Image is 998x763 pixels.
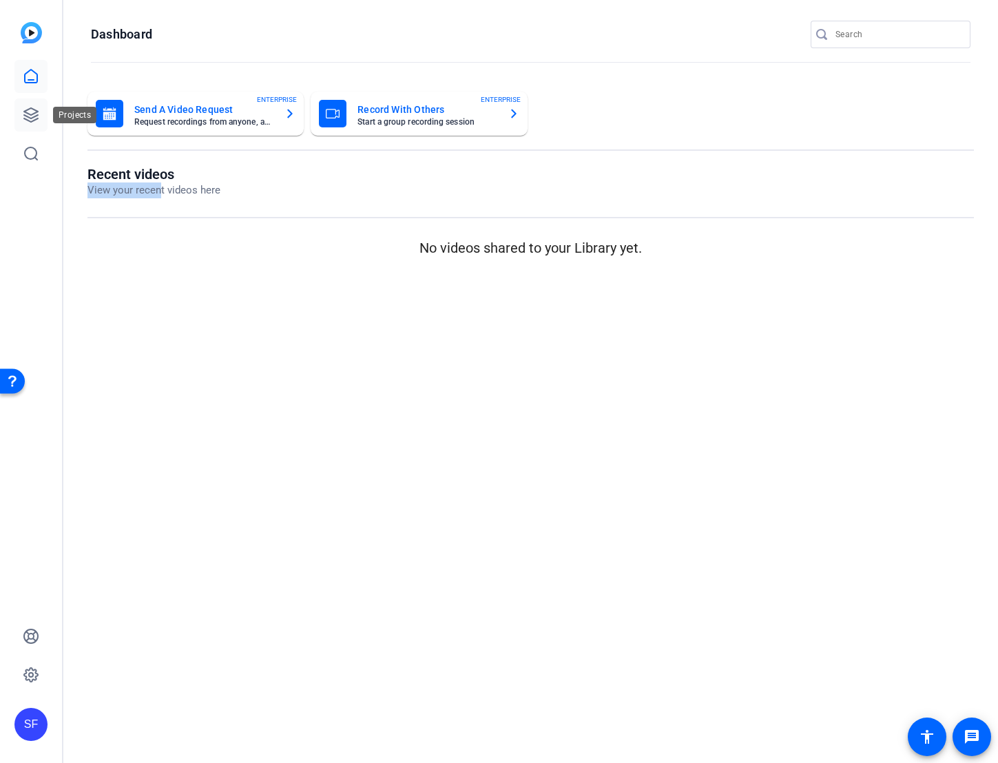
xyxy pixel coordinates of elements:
button: Send A Video RequestRequest recordings from anyone, anywhereENTERPRISE [87,92,304,136]
mat-card-title: Record With Others [357,101,497,118]
p: View your recent videos here [87,182,220,198]
div: SF [14,708,48,741]
h1: Dashboard [91,26,152,43]
button: Record With OthersStart a group recording sessionENTERPRISE [311,92,527,136]
mat-card-subtitle: Request recordings from anyone, anywhere [134,118,273,126]
h1: Recent videos [87,166,220,182]
mat-card-title: Send A Video Request [134,101,273,118]
img: blue-gradient.svg [21,22,42,43]
mat-card-subtitle: Start a group recording session [357,118,497,126]
p: No videos shared to your Library yet. [87,238,974,258]
div: Projects [53,107,96,123]
span: ENTERPRISE [481,94,521,105]
input: Search [835,26,959,43]
span: ENTERPRISE [257,94,297,105]
mat-icon: message [964,729,980,745]
mat-icon: accessibility [919,729,935,745]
